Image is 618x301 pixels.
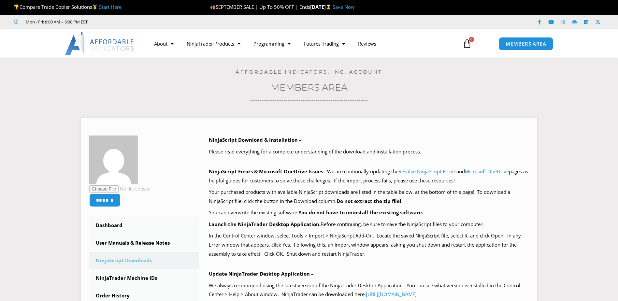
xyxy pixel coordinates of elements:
[297,36,352,51] a: Futures Trading
[209,281,529,299] p: We always recommend using the latest version of the NinjaTrader Desktop Application. You can see ...
[97,19,194,25] iframe: Customer reviews powered by Trustpilot
[247,36,297,51] a: Programming
[209,167,529,185] p: We are continually updating the and pages as helpful guides for customers to solve these challeng...
[89,217,199,234] a: Dashboard
[465,168,509,175] a: Microsoft OneDrive
[14,4,122,10] span: Compare Trade Copier Solutions
[93,5,97,9] img: 🥇
[236,69,382,75] a: Affordable Indicators, Inc. Account
[148,36,455,51] nav: Menu
[453,34,481,53] a: 0
[337,198,401,204] b: Do not extract the zip file!
[326,5,331,9] img: ⌛
[209,136,302,143] b: NinjaScript Download & Installation –
[148,36,180,51] a: About
[398,168,456,175] a: Resolve NinjaScript Errors
[310,4,333,10] strong: [DATE]
[333,4,355,10] a: Save Now
[209,221,321,227] b: Launch the NinjaTrader Desktop Application.
[209,270,314,277] b: Update NinjaTrader Desktop Application –
[209,231,529,259] p: In the Control Center window, select Tools > Import > NinjaScript Add-On. Locate the saved NinjaS...
[499,37,553,50] a: MEMBERS AREA
[89,270,199,287] a: NinjaTrader Machine IDs
[506,41,546,46] span: MEMBERS AREA
[209,147,529,156] p: Please read everything for a complete understanding of the download and installation process.
[469,37,474,42] span: 0
[298,209,423,216] b: You do not have to uninstall the existing software.
[14,5,19,9] img: 🏆
[366,291,417,297] a: [URL][DOMAIN_NAME]
[210,4,310,10] span: SEPTEMBER SALE | Up To 50% OFF | Ends
[209,168,327,175] b: NinjaScript Errors & Microsoft OneDrive Issues –
[352,36,383,51] a: Reviews
[210,5,215,9] img: 🍂
[99,4,122,10] a: Start Here
[209,208,529,217] p: You can overwrite the existing software.
[209,220,529,229] p: Before continuing, be sure to save the NinjaScript files to your computer.
[89,235,199,251] a: User Manuals & Release Notes
[209,188,529,206] p: Your purchased products with available NinjaScript downloads are listed in the table below, at th...
[65,32,135,55] img: LogoAI | Affordable Indicators – NinjaTrader
[89,252,199,269] a: NinjaScript Downloads
[271,82,348,93] a: Members Area
[24,18,88,26] span: Mon - Fri: 8:00 AM – 6:00 PM EST
[180,36,247,51] a: NinjaTrader Products
[89,136,138,184] img: 5eccf49239b7e3afb4ef5319cd43d4dfd43b1dd7f83f0d322c38f14b86080b24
